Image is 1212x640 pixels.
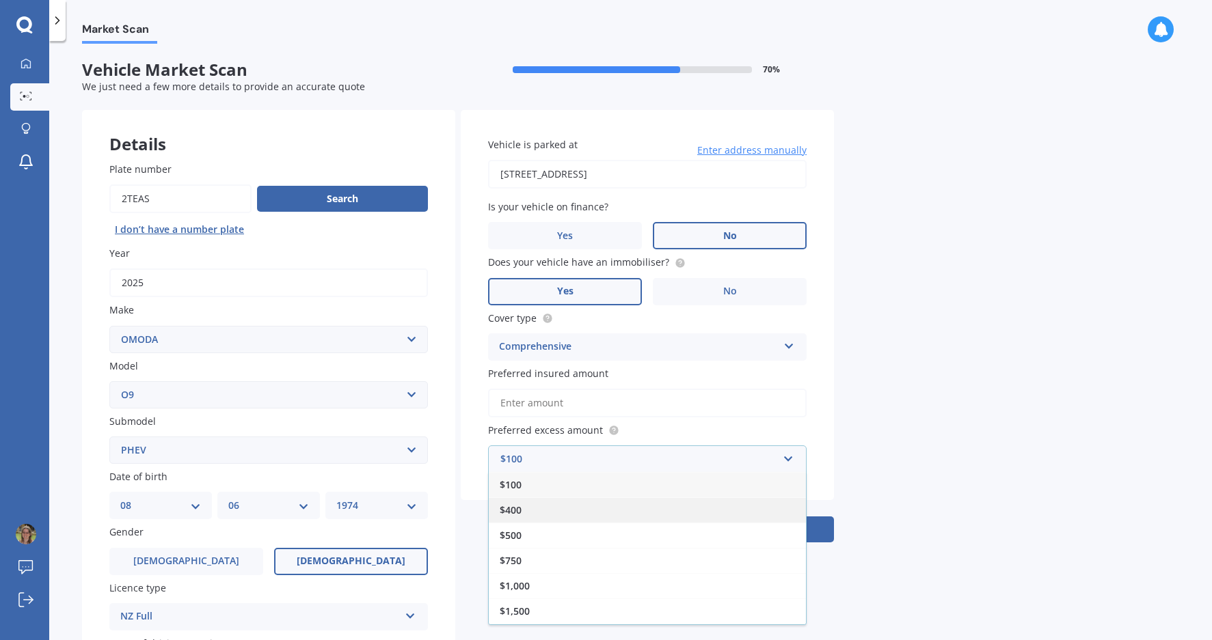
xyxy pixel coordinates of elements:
[297,555,405,567] span: [DEMOGRAPHIC_DATA]
[488,367,608,380] span: Preferred insured amount
[500,604,530,617] span: $1,500
[723,230,737,242] span: No
[16,524,36,544] img: 65742aa944f8372503bd71d44023ba96
[500,529,522,542] span: $500
[109,163,172,176] span: Plate number
[500,478,522,491] span: $100
[500,579,530,592] span: $1,000
[557,286,574,297] span: Yes
[500,554,522,567] span: $750
[109,526,144,539] span: Gender
[257,186,428,212] button: Search
[557,230,573,242] span: Yes
[133,555,239,567] span: [DEMOGRAPHIC_DATA]
[109,184,252,213] input: Enter plate number
[82,80,365,93] span: We just need a few more details to provide an accurate quote
[488,389,807,417] input: Enter amount
[120,609,399,625] div: NZ Full
[488,160,807,189] input: Enter address
[109,359,138,372] span: Model
[109,268,428,297] input: YYYY
[499,339,778,355] div: Comprehensive
[109,581,166,594] span: Licence type
[109,247,130,260] span: Year
[109,219,250,240] button: I don’t have a number plate
[488,200,608,213] span: Is your vehicle on finance?
[82,110,455,151] div: Details
[488,311,537,324] span: Cover type
[82,60,458,80] span: Vehicle Market Scan
[488,423,603,436] span: Preferred excess amount
[488,256,669,269] span: Does your vehicle have an immobiliser?
[723,286,737,297] span: No
[109,415,156,428] span: Submodel
[109,304,134,317] span: Make
[488,138,578,151] span: Vehicle is parked at
[82,23,157,41] span: Market Scan
[697,143,807,157] span: Enter address manually
[500,503,522,516] span: $400
[763,65,780,74] span: 70 %
[109,470,167,483] span: Date of birth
